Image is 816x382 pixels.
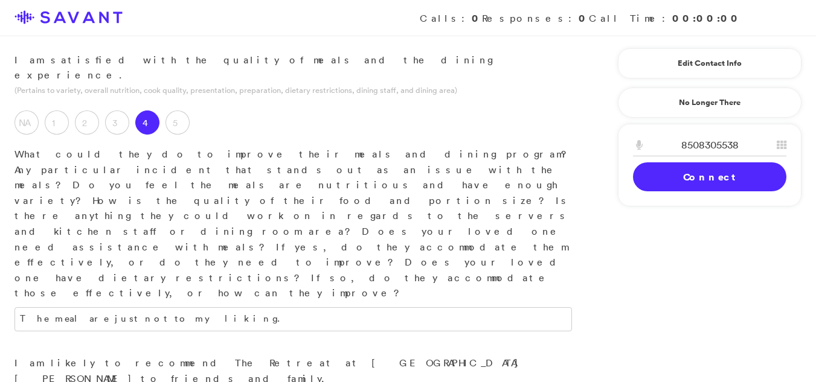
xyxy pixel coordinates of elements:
[14,53,572,83] p: I am satisfied with the quality of meals and the dining experience.
[135,110,159,135] label: 4
[14,84,572,96] p: (Pertains to variety, overall nutrition, cook quality, presentation, preparation, dietary restric...
[618,88,802,118] a: No Longer There
[14,110,39,135] label: NA
[105,110,129,135] label: 3
[672,11,741,25] strong: 00:00:00
[45,110,69,135] label: 1
[472,11,482,25] strong: 0
[75,110,99,135] label: 2
[633,162,786,191] a: Connect
[165,110,190,135] label: 5
[14,147,572,301] p: What could they do to improve their meals and dining program? Any particular incident that stands...
[579,11,589,25] strong: 0
[633,54,786,73] a: Edit Contact Info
